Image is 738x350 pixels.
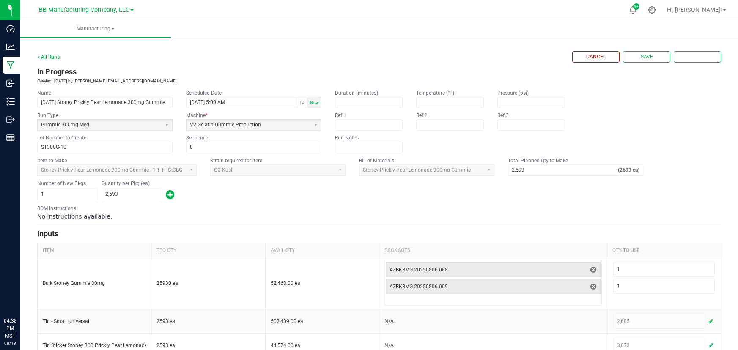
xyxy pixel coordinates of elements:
button: Cancel [572,51,620,63]
inline-svg: Reports [6,134,15,142]
td: Created: [37,78,52,84]
th: ITEM [38,243,151,257]
inline-svg: Inbound [6,79,15,87]
td: 25930 ea [151,257,265,309]
span: Hi, [PERSON_NAME]! [667,6,722,13]
span: V2 Gelatin Gummie Production [190,121,307,129]
a: < All Runs [37,54,60,60]
inline-svg: Inventory [6,97,15,106]
span: Gummie 300mg Med [41,121,158,129]
label: Pressure (psi) [497,90,529,96]
kendo-label: Sequence [186,135,208,141]
th: AVAIL QTY [265,243,379,257]
th: PACKAGES [379,243,607,257]
a: Manufacturing [20,20,171,38]
span: N/A [384,318,394,324]
button: Complete [674,51,721,63]
span: N/A [384,342,394,348]
kendo-label: Lot Number to Create [37,135,86,141]
h3: In Progress [37,66,721,78]
span: 9+ [634,5,638,8]
button: Toggle popup [297,97,307,108]
label: Total Planned Qty to Make [508,157,568,164]
kendo-label: Ref 2 [416,112,428,118]
td: 2593 ea [151,309,265,333]
kendo-label: Temperature (°F) [416,90,454,96]
th: QTY TO USE [607,243,721,257]
kendo-label: Duration (minutes) [335,90,378,96]
kendo-label: Number of New Pkgs [37,180,98,187]
label: Strain required for item [210,157,263,164]
iframe: Resource center [8,282,34,308]
strong: (2593 ea) [618,167,643,174]
kendo-label: Name [37,90,51,96]
td: 502,439.00 ea [265,309,379,333]
kendo-label: Machine [186,112,208,118]
h3: Inputs [37,228,721,240]
kendo-label: Ref 1 [335,112,346,118]
inline-svg: Manufacturing [6,61,15,69]
span: Cancel [586,53,606,60]
button: Select [310,120,321,130]
label: Ref 3 [497,112,509,119]
p: 08/19 [4,340,16,346]
kendo-label: Run Notes [335,135,359,141]
span: Save [641,53,653,60]
p: 04:38 PM MST [4,317,16,340]
span: delete [588,282,598,292]
span: Complete [685,53,711,60]
span: Manufacturing [20,25,171,33]
label: Bill of Materials [359,157,394,164]
td: 52,468.00 ea [265,257,379,309]
kendo-label: Run Type [37,112,58,118]
span: BB Manufacturing Company, LLC [39,6,129,14]
kendo-label: Scheduled Date [186,90,222,96]
label: Item to Make [37,157,67,164]
inline-svg: Analytics [6,43,15,51]
inline-svg: Dashboard [6,25,15,33]
td: [DATE] by [PERSON_NAME][EMAIL_ADDRESS][DOMAIN_NAME] [52,78,177,84]
span: AZBKBMG-20250806-009 [390,283,587,290]
button: Save [623,51,670,63]
span: Now [310,100,319,105]
inline-svg: Outbound [6,115,15,124]
kendo-label: Quantity per Pkg (ea) [102,180,162,187]
span: No instructions available. [37,213,112,220]
th: REQ QTY [151,243,265,257]
div: Manage settings [647,6,657,14]
button: Select [162,120,172,130]
kendo-label: BOM Instructions [37,205,76,211]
